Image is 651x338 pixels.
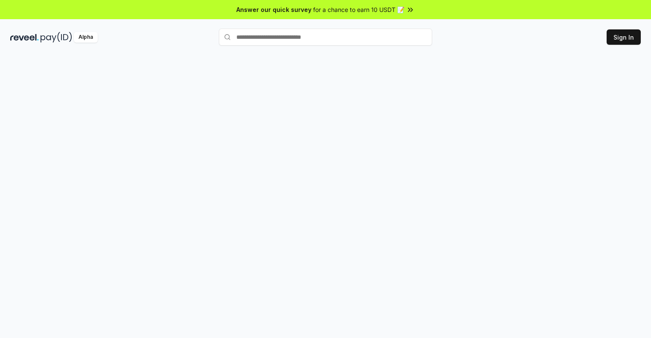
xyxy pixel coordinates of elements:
[313,5,404,14] span: for a chance to earn 10 USDT 📝
[607,29,641,45] button: Sign In
[10,32,39,43] img: reveel_dark
[41,32,72,43] img: pay_id
[236,5,311,14] span: Answer our quick survey
[74,32,98,43] div: Alpha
